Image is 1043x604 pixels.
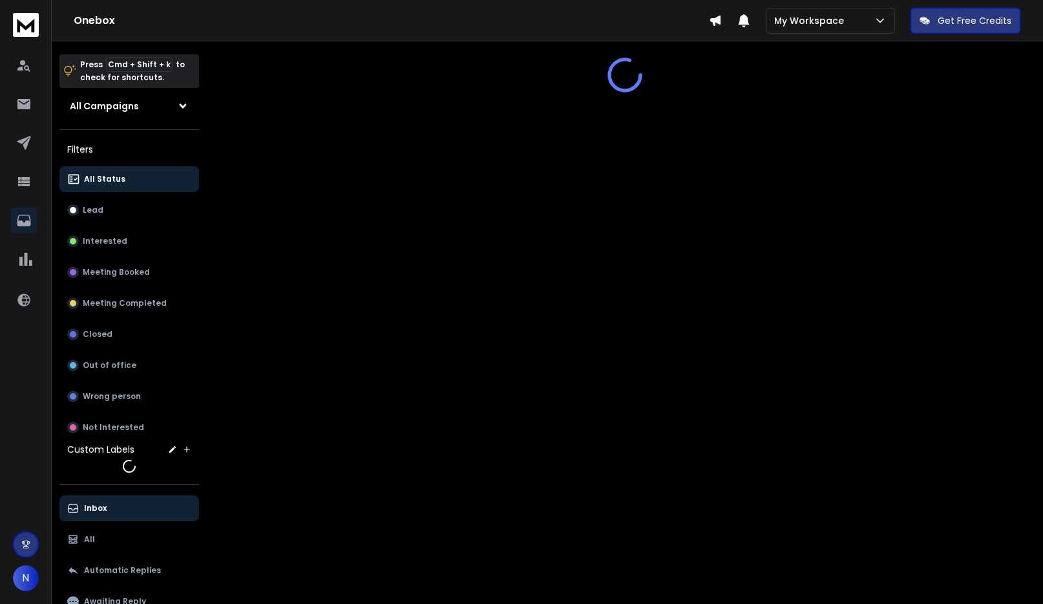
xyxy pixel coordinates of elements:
p: Press to check for shortcuts. [80,58,185,84]
p: Automatic Replies [84,565,161,576]
p: Inbox [84,503,107,513]
p: Out of office [83,360,136,371]
h3: Filters [59,140,199,158]
button: Inbox [59,495,199,521]
button: Lead [59,197,199,223]
p: Wrong person [83,391,141,402]
button: All [59,526,199,552]
p: Get Free Credits [938,14,1011,27]
p: My Workspace [774,14,849,27]
button: Out of office [59,352,199,378]
button: Wrong person [59,383,199,409]
button: Automatic Replies [59,557,199,583]
p: Closed [83,329,112,340]
button: Interested [59,228,199,254]
img: logo [13,13,39,37]
button: N [13,565,39,591]
p: Meeting Completed [83,298,167,308]
button: Closed [59,321,199,347]
button: All Status [59,166,199,192]
p: Interested [83,236,127,246]
button: Not Interested [59,415,199,440]
p: All [84,534,95,545]
p: Lead [83,205,103,215]
p: All Status [84,174,125,184]
h3: Custom Labels [67,443,134,456]
button: Meeting Booked [59,259,199,285]
button: Get Free Credits [911,8,1020,34]
h1: Onebox [74,13,709,28]
h1: All Campaigns [70,100,139,113]
button: Meeting Completed [59,290,199,316]
p: Not Interested [83,422,144,433]
span: Cmd + Shift + k [106,57,173,72]
p: Meeting Booked [83,267,150,277]
button: All Campaigns [59,93,199,119]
